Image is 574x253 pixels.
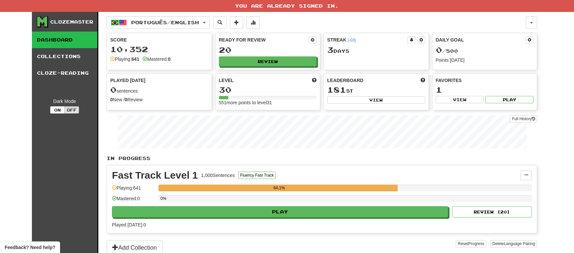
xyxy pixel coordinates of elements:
button: View [436,96,484,103]
div: Score [110,37,208,43]
span: 181 [327,85,346,94]
span: 0 [436,45,442,54]
div: 20 [219,46,317,54]
strong: 0 [168,56,170,62]
a: Full History [510,115,537,123]
div: 1,000 Sentences [201,172,235,179]
div: st [327,86,425,94]
a: Collections [32,48,97,65]
button: Review [219,56,317,66]
span: Played [DATE] [110,77,145,84]
a: Dashboard [32,32,97,48]
button: ResetProgress [456,240,486,247]
div: Favorites [436,77,534,84]
div: Day s [327,46,425,54]
div: Streak [327,37,408,43]
div: Playing: 641 [112,185,155,196]
div: New / Review [110,96,208,103]
span: / 500 [436,48,458,54]
div: 30 [219,86,317,94]
div: 64.1% [160,185,398,191]
button: DeleteLanguage Pairing [490,240,537,247]
span: Played [DATE]: 0 [112,222,146,227]
span: 3 [327,45,334,54]
button: On [50,106,65,114]
a: Cloze-Reading [32,65,97,81]
span: Level [219,77,234,84]
button: Fluency Fast Track [238,172,276,179]
div: Mastered: [143,56,170,62]
strong: 0 [125,97,128,102]
div: Fast Track Level 1 [112,170,198,180]
button: Play [112,206,448,217]
div: 551 more points to level 31 [219,99,317,106]
div: Playing: [110,56,139,62]
div: Points [DATE] [436,57,534,63]
div: 10,352 [110,45,208,53]
div: Ready for Review [219,37,309,43]
div: 1 [436,86,534,94]
span: Score more points to level up [312,77,317,84]
span: Open feedback widget [5,244,55,251]
button: Português/English [107,16,210,29]
strong: 641 [132,56,139,62]
button: Review (20) [452,206,532,217]
button: Add sentence to collection [230,16,243,29]
div: Mastered: 0 [112,195,155,206]
button: More stats [246,16,260,29]
div: Clozemaster [50,19,93,25]
span: This week in points, UTC [421,77,425,84]
div: Daily Goal [436,37,526,44]
button: Off [64,106,79,114]
span: 0 [110,85,117,94]
div: sentences [110,86,208,94]
a: (-03) [347,38,356,42]
button: Play [485,96,533,103]
button: Search sentences [213,16,227,29]
div: Dark Mode [37,98,92,105]
span: Language Pairing [504,241,535,246]
button: View [327,96,425,104]
span: Português / English [131,20,199,25]
p: In Progress [107,155,537,162]
strong: 0 [110,97,113,102]
span: Progress [468,241,484,246]
span: Leaderboard [327,77,363,84]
